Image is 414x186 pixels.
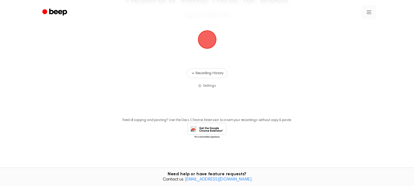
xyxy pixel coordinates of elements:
p: Tired of copying and pasting? Use the Docs Chrome Extension to insert your recordings without cop... [122,118,292,123]
a: Beep [38,6,73,18]
span: Recording History [196,70,223,76]
button: Settings [198,83,216,89]
a: [EMAIL_ADDRESS][DOMAIN_NAME] [185,177,252,182]
button: Open menu [362,5,376,20]
span: Settings [203,83,216,89]
button: Recording History [187,68,227,78]
span: Contact us [4,177,410,183]
img: Beep Logo [198,30,216,49]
